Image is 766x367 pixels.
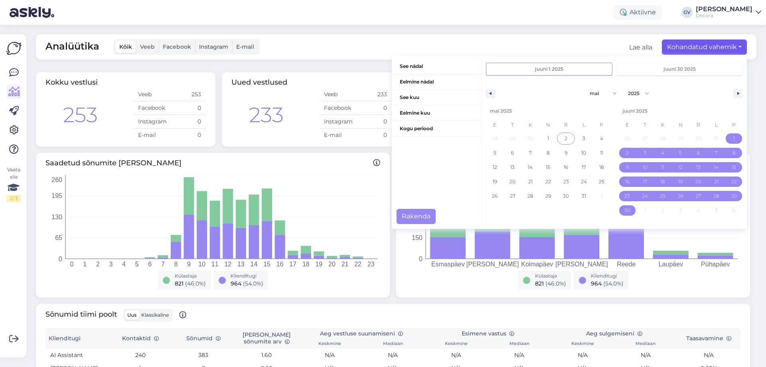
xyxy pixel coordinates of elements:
tspan: 10 [198,261,205,268]
tspan: Esmaspäev [431,261,465,268]
button: 12 [672,160,690,175]
td: Veeb [133,88,170,101]
span: 20 [695,175,701,189]
th: Mediaan [488,339,551,349]
span: P [725,119,743,131]
tspan: 13 [237,261,245,268]
button: 10 [575,146,593,160]
tspan: 6 [148,261,152,268]
tspan: 65 [55,234,62,241]
span: 16 [625,175,630,189]
tspan: 2 [96,261,100,268]
span: R [689,119,707,131]
span: See nädal [392,59,482,74]
span: Uus [127,312,136,318]
span: 9 [626,160,629,175]
button: 3 [636,146,654,160]
tspan: 0 [419,256,422,262]
button: 27 [504,189,522,203]
tspan: 15 [263,261,270,268]
td: N/A [298,349,361,362]
span: Instagram [199,43,228,50]
div: juuni 2025 [618,103,743,119]
button: Kohandatud vahemik [662,40,747,55]
tspan: 260 [51,177,62,183]
tspan: 18 [302,261,310,268]
span: ( 54.0 %) [603,280,624,287]
span: 4 [600,131,603,146]
span: 13 [696,160,701,175]
button: 24 [575,175,593,189]
button: 19 [486,175,504,189]
td: 0 [355,101,392,115]
span: 11 [600,146,603,160]
span: ( 54.0 %) [243,280,263,287]
tspan: 19 [315,261,322,268]
tspan: 150 [412,234,422,241]
span: K [521,119,539,131]
span: Klassikaline [141,312,169,318]
th: Keskmine [551,339,614,349]
button: 22 [539,175,557,189]
span: 10 [581,146,586,160]
span: 26 [678,189,683,203]
div: GV [681,7,693,18]
div: Klienditugi [591,272,624,280]
span: Saadetud sõnumite [PERSON_NAME] [45,158,380,169]
span: 29 [731,189,737,203]
td: 0 [170,115,206,129]
td: Facebook [319,101,355,115]
span: 28 [713,189,719,203]
button: Lae alla [629,43,652,52]
span: T [636,119,654,131]
span: Kokku vestlusi [45,78,98,87]
tspan: 22 [354,261,361,268]
tspan: Reede [617,261,636,268]
tspan: Laupäev [659,261,683,268]
span: 26 [492,189,498,203]
span: 24 [581,175,587,189]
span: 20 [509,175,515,189]
span: 8 [732,146,736,160]
button: 12 [486,160,504,175]
button: 13 [504,160,522,175]
button: 28 [707,189,725,203]
tspan: 1 [83,261,87,268]
th: Keskmine [424,339,488,349]
span: Sõnumid tiimi poolt [45,309,186,321]
button: 18 [654,175,672,189]
th: Mediaan [361,339,424,349]
button: 2 [557,131,575,146]
th: Sõnumid [172,328,235,349]
button: 25 [654,189,672,203]
th: Klienditugi [45,328,109,349]
span: 3 [644,146,646,160]
span: ( 46.0 %) [545,280,566,287]
span: 25 [660,189,665,203]
th: Aeg sulgemiseni [551,328,677,339]
span: 12 [493,160,497,175]
tspan: Pühapäev [701,261,730,268]
span: 22 [545,175,551,189]
th: Kontaktid [109,328,172,349]
span: R [557,119,575,131]
div: [PERSON_NAME] [696,6,752,12]
span: 7 [529,146,532,160]
tspan: 14 [251,261,258,268]
button: 4 [592,131,610,146]
button: 26 [486,189,504,203]
button: 9 [557,146,575,160]
span: 5 [679,146,682,160]
span: 15 [732,160,736,175]
button: 17 [636,175,654,189]
button: 16 [557,160,575,175]
td: N/A [677,349,740,362]
tspan: [PERSON_NAME] [466,261,519,268]
span: L [707,119,725,131]
span: 27 [696,189,701,203]
tspan: 195 [51,192,62,199]
span: See kuu [392,90,482,105]
button: 30 [618,203,636,218]
td: N/A [551,349,614,362]
span: Veeb [140,43,155,50]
